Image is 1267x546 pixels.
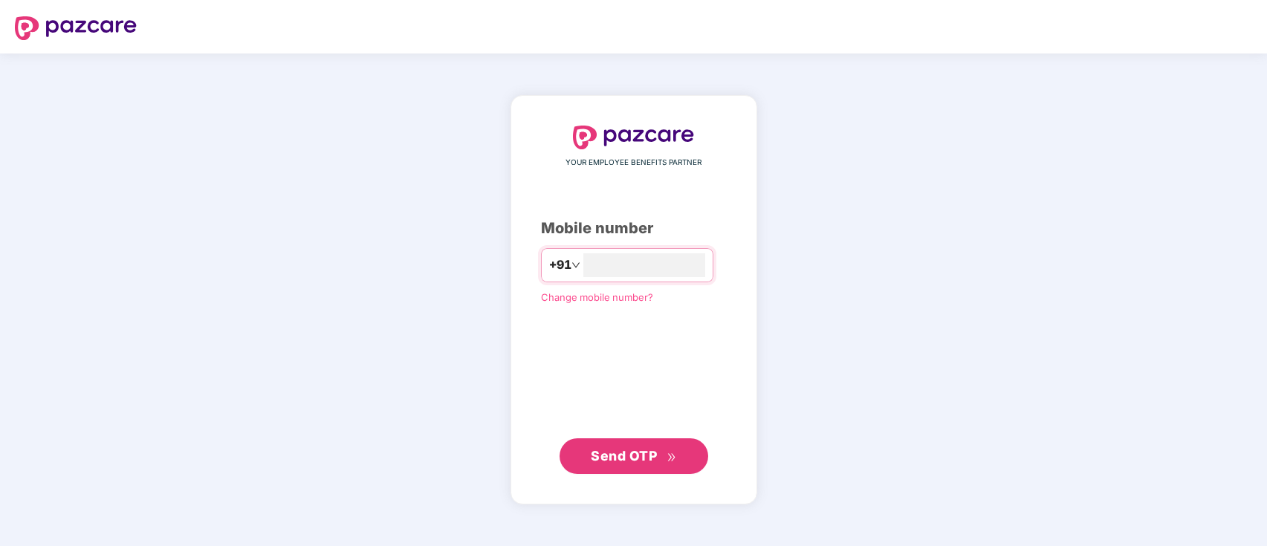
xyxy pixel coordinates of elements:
[571,261,580,270] span: down
[591,448,657,464] span: Send OTP
[667,452,676,462] span: double-right
[566,157,701,169] span: YOUR EMPLOYEE BENEFITS PARTNER
[560,438,708,474] button: Send OTPdouble-right
[541,291,653,303] a: Change mobile number?
[573,126,695,149] img: logo
[549,256,571,274] span: +91
[15,16,137,40] img: logo
[541,217,727,240] div: Mobile number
